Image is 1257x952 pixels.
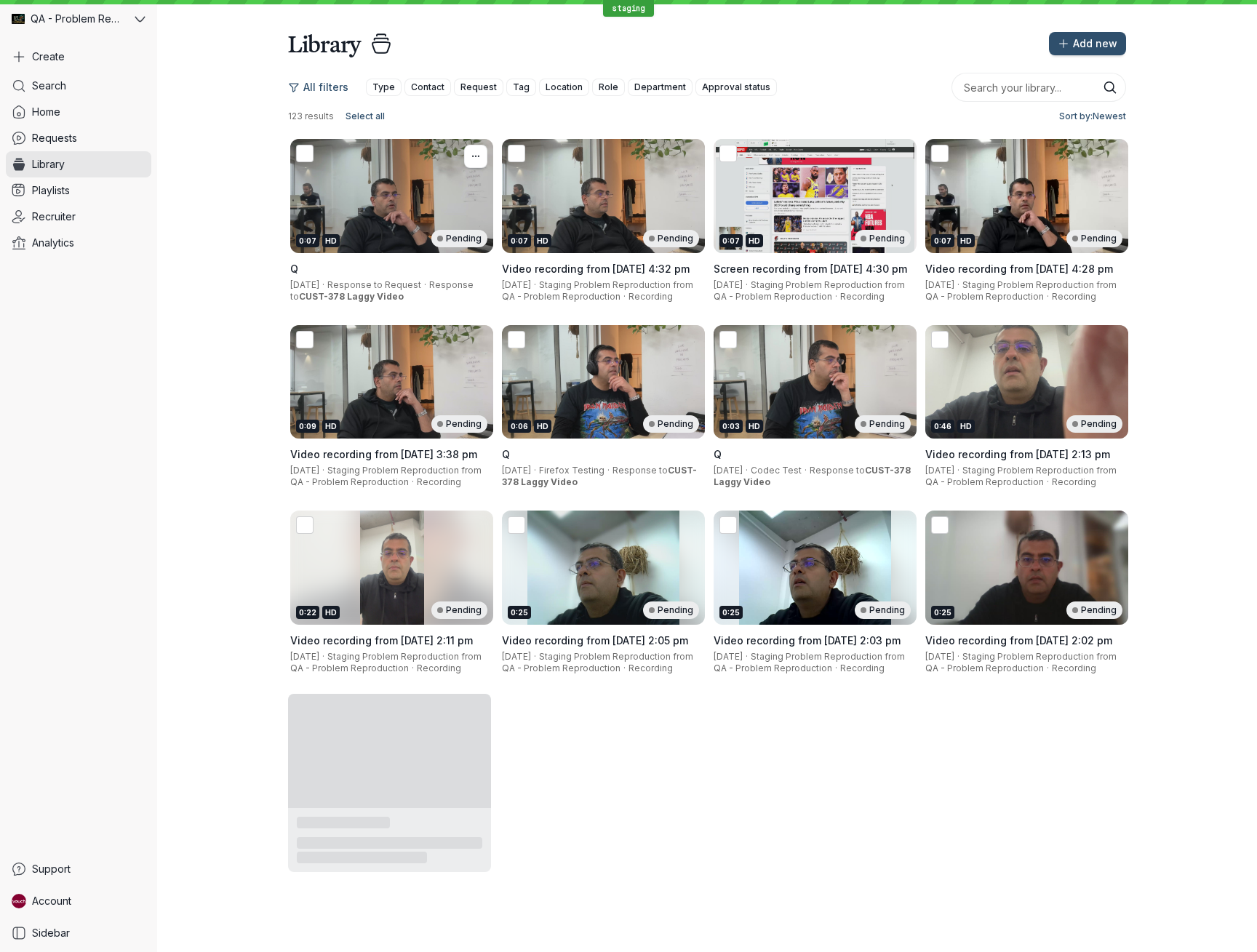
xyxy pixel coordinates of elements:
button: Contact [404,79,451,96]
a: Recruiter [6,204,151,230]
div: QA - Problem Reproduction [6,6,132,32]
div: 0:22 [296,606,319,619]
span: [DATE] [925,465,954,476]
button: Tag [506,79,536,96]
div: Pending [431,415,487,433]
a: Stephane avatarAccount [6,888,151,914]
span: [DATE] [714,465,743,476]
span: · [954,465,962,476]
button: More actions [464,145,487,168]
span: · [531,279,539,291]
div: 0:46 [931,420,954,433]
span: Video recording from [DATE] 2:11 pm [290,634,473,647]
span: · [832,291,840,303]
span: · [743,279,751,291]
button: Search [1103,80,1117,95]
span: [DATE] [714,651,743,662]
h1: Library [288,29,361,58]
button: Sort by:Newest [1053,108,1126,125]
a: Analytics [6,230,151,256]
a: Sidebar [6,920,151,946]
span: Response to [714,465,911,487]
span: Codec Test [751,465,802,476]
span: Recruiter [32,209,76,224]
span: Recording [417,476,461,487]
button: Location [539,79,589,96]
span: · [409,663,417,674]
span: Library [32,157,65,172]
span: Recording [1052,291,1096,302]
span: [DATE] [925,279,954,290]
div: 0:06 [508,420,531,433]
span: Staging Problem Reproduction from QA - Problem Reproduction [290,651,482,673]
a: Playlists [6,177,151,204]
a: Library [6,151,151,177]
span: Playlists [32,183,70,198]
span: Recording [417,663,461,673]
div: HD [322,606,340,619]
span: · [531,651,539,663]
span: Recording [1052,663,1096,673]
span: Analytics [32,236,74,250]
span: Support [32,862,71,876]
span: [DATE] [502,279,531,290]
span: Video recording from [DATE] 2:03 pm [714,634,901,647]
div: 0:03 [719,420,743,433]
span: Staging Problem Reproduction from QA - Problem Reproduction [502,279,693,302]
h3: Video recording from 4 August 2025 at 2:02 pm [925,633,1128,648]
span: Location [546,80,583,95]
span: Response to [290,279,474,302]
div: HD [746,420,763,433]
div: Pending [431,230,487,247]
span: · [319,651,327,663]
h3: Video recording from 7 August 2025 at 3:38 pm [290,447,493,462]
span: 123 results [288,111,334,122]
span: · [802,465,810,476]
button: Department [628,79,693,96]
span: Staging Problem Reproduction from QA - Problem Reproduction [714,651,905,673]
div: Pending [643,415,699,433]
span: Add new [1073,36,1117,51]
span: CUST-378 Laggy Video [714,465,911,487]
div: Pending [855,230,911,247]
span: All filters [303,80,348,95]
span: Create [32,49,65,64]
span: CUST-378 Laggy Video [502,465,697,487]
button: All filters [288,76,357,99]
span: [DATE] [290,279,319,290]
span: Video recording from [DATE] 4:32 pm [502,263,690,275]
div: Pending [431,601,487,619]
div: Pending [855,601,911,619]
span: Q [714,448,722,460]
span: Video recording from [DATE] 3:38 pm [290,448,477,460]
h3: Video recording from 4 August 2025 at 2:11 pm [290,633,493,648]
span: Video recording from [DATE] 2:13 pm [925,448,1110,460]
div: Pending [855,415,911,433]
span: · [319,279,327,291]
span: Recording [840,291,885,302]
div: HD [957,420,975,433]
span: · [620,663,628,674]
div: 0:25 [931,606,954,619]
span: QA - Problem Reproduction [31,12,124,26]
span: Type [372,80,395,95]
span: CUST-378 Laggy Video [299,291,404,302]
div: Pending [643,601,699,619]
div: HD [534,234,551,247]
h3: Video recording from 4 August 2025 at 2:13 pm [925,447,1128,462]
span: [DATE] [290,465,319,476]
span: · [319,465,327,476]
div: 0:07 [931,234,954,247]
div: Pending [1066,601,1122,619]
span: Recording [1052,476,1096,487]
span: Home [32,105,60,119]
h3: Video recording from 7 August 2025 at 4:32 pm [502,262,705,276]
span: Screen recording from [DATE] 4:30 pm [714,263,907,275]
span: · [421,279,429,291]
input: Search your library... [951,73,1126,102]
span: Staging Problem Reproduction from QA - Problem Reproduction [925,651,1117,673]
span: Video recording from [DATE] 2:02 pm [925,634,1112,647]
span: · [1044,476,1052,488]
span: Video recording from [DATE] 4:28 pm [925,263,1113,275]
span: Staging Problem Reproduction from QA - Problem Reproduction [925,279,1117,302]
